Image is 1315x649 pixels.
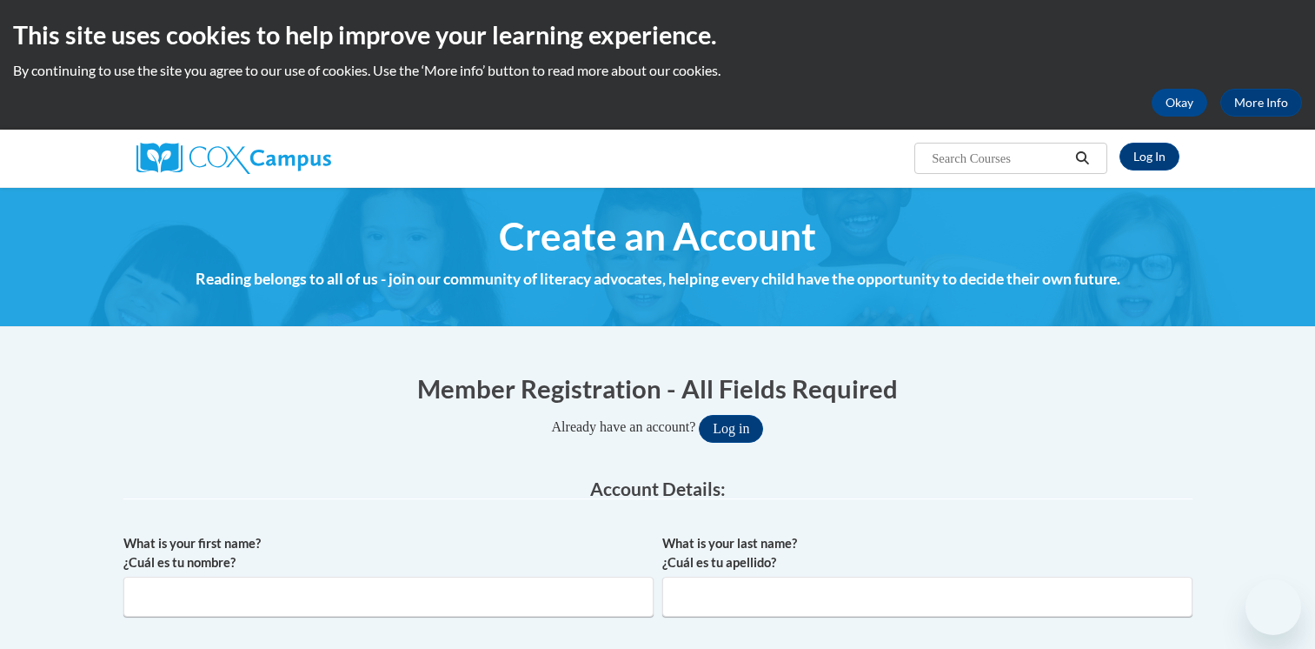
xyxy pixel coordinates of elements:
label: What is your last name? ¿Cuál es tu apellido? [662,534,1192,572]
button: Okay [1152,89,1207,117]
h2: This site uses cookies to help improve your learning experience. [13,17,1302,52]
a: More Info [1220,89,1302,117]
label: What is your first name? ¿Cuál es tu nombre? [123,534,654,572]
input: Metadata input [123,577,654,617]
button: Log in [699,415,763,443]
span: Account Details: [590,478,726,499]
span: Already have an account? [552,419,696,434]
img: Cox Campus [136,143,331,174]
input: Metadata input [662,577,1192,617]
a: Log In [1119,143,1179,171]
span: Create an Account [499,213,816,259]
iframe: Button to launch messaging window [1245,579,1301,635]
button: Search [1069,148,1095,169]
h1: Member Registration - All Fields Required [123,371,1192,406]
p: By continuing to use the site you agree to our use of cookies. Use the ‘More info’ button to read... [13,61,1302,80]
h4: Reading belongs to all of us - join our community of literacy advocates, helping every child have... [123,268,1192,291]
input: Search Courses [930,148,1069,169]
